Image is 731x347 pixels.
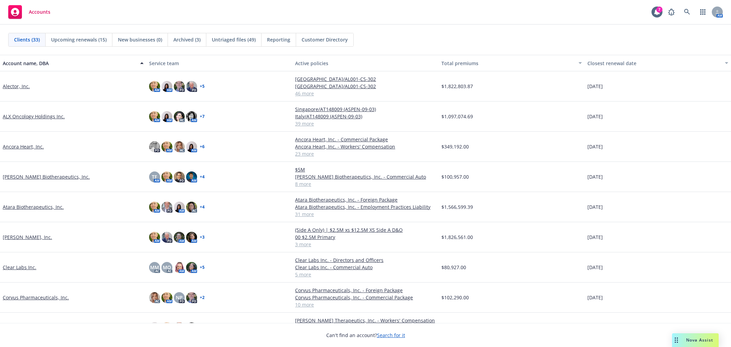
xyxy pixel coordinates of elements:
[326,332,405,339] span: Can't find an account?
[149,202,160,213] img: photo
[173,36,200,43] span: Archived (3)
[186,292,197,303] img: photo
[200,145,205,149] a: + 6
[587,203,603,211] span: [DATE]
[295,90,436,97] a: 46 more
[186,322,197,333] img: photo
[587,113,603,120] span: [DATE]
[149,141,160,152] img: photo
[377,332,405,338] a: Search for it
[174,202,185,213] img: photo
[200,296,205,300] a: + 2
[295,143,436,150] a: Ancora Heart, Inc. - Workers' Compensation
[186,171,197,182] img: photo
[295,75,436,83] a: [GEOGRAPHIC_DATA]/AL001-CS-302
[186,262,197,273] img: photo
[267,36,290,43] span: Reporting
[186,202,197,213] img: photo
[174,81,185,92] img: photo
[295,83,436,90] a: [GEOGRAPHIC_DATA]/AL001-CS-302
[295,287,436,294] a: Corvus Pharmaceuticals, Inc. - Foreign Package
[295,106,436,113] a: Singapore/AT148009 (ASPEN-09-03)
[14,36,40,43] span: Clients (33)
[587,264,603,271] span: [DATE]
[200,205,205,209] a: + 4
[149,60,290,67] div: Service team
[295,301,436,308] a: 10 more
[149,111,160,122] img: photo
[161,111,172,122] img: photo
[174,111,185,122] img: photo
[295,180,436,188] a: 8 more
[174,322,185,333] img: photo
[587,143,603,150] span: [DATE]
[295,136,436,143] a: Ancora Heart, Inc. - Commercial Package
[51,36,107,43] span: Upcoming renewals (15)
[587,294,603,301] span: [DATE]
[186,111,197,122] img: photo
[295,203,436,211] a: Atara Biotherapeutics, Inc. - Employment Practices Liability
[295,271,436,278] a: 5 more
[186,141,197,152] img: photo
[672,333,681,347] div: Drag to move
[295,241,436,248] a: 3 more
[174,141,185,152] img: photo
[200,115,205,119] a: + 7
[3,173,90,180] a: [PERSON_NAME] Biotherapeutics, Inc.
[3,60,136,67] div: Account name, DBA
[149,81,160,92] img: photo
[441,294,469,301] span: $102,290.00
[295,113,436,120] a: Italy/AT148009 (ASPEN-09-03)
[174,232,185,243] img: photo
[295,294,436,301] a: Corvus Pharmaceuticals, Inc. - Commercial Package
[295,317,436,324] a: [PERSON_NAME] Therapeutics, Inc. - Workers' Compensation
[161,81,172,92] img: photo
[295,173,436,180] a: [PERSON_NAME] Biotherapeutics, Inc. - Commercial Auto
[295,256,436,264] a: Clear Labs Inc. - Directors and Officers
[200,84,205,88] a: + 5
[292,55,439,71] button: Active policies
[295,60,436,67] div: Active policies
[161,232,172,243] img: photo
[587,60,721,67] div: Closest renewal date
[665,5,678,19] a: Report a Bug
[441,264,466,271] span: $80,927.00
[656,7,662,13] div: 7
[587,83,603,90] span: [DATE]
[441,60,575,67] div: Total premiums
[161,171,172,182] img: photo
[118,36,162,43] span: New businesses (0)
[176,294,183,301] span: NP
[161,202,172,213] img: photo
[441,143,469,150] span: $349,192.00
[3,294,69,301] a: Corvus Pharmaceuticals, Inc.
[3,203,64,211] a: Atara Biotherapeutics, Inc.
[3,143,44,150] a: Ancora Heart, Inc.
[161,322,172,333] img: photo
[302,36,348,43] span: Customer Directory
[439,55,585,71] button: Total premiums
[587,173,603,180] span: [DATE]
[186,232,197,243] img: photo
[295,196,436,203] a: Atara Biotherapeutics, Inc. - Foreign Package
[200,235,205,239] a: + 3
[295,264,436,271] a: Clear Labs Inc. - Commercial Auto
[200,265,205,270] a: + 5
[295,120,436,127] a: 39 more
[587,234,603,241] span: [DATE]
[295,234,436,241] a: 00 $2.5M Primary
[163,264,171,271] span: MQ
[680,5,694,19] a: Search
[149,232,160,243] img: photo
[152,173,157,180] span: TF
[29,9,50,15] span: Accounts
[150,264,159,271] span: MM
[585,55,731,71] button: Closest renewal date
[200,175,205,179] a: + 4
[441,203,473,211] span: $1,566,599.39
[149,292,160,303] img: photo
